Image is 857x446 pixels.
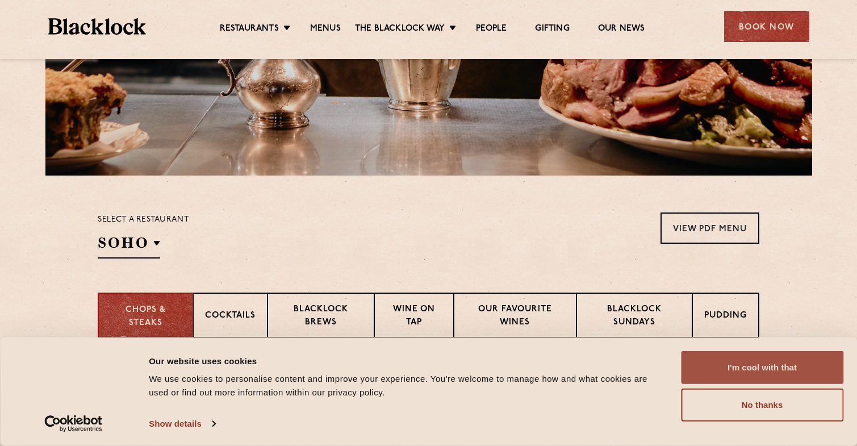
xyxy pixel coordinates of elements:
a: Menus [310,23,341,36]
a: The Blacklock Way [355,23,445,36]
a: Show details [149,415,215,432]
button: No thanks [681,389,843,422]
p: Blacklock Brews [279,303,362,330]
h2: SOHO [98,233,160,259]
p: Select a restaurant [98,212,189,227]
a: Gifting [535,23,569,36]
a: Restaurants [220,23,279,36]
a: View PDF Menu [660,212,759,244]
a: Our News [598,23,645,36]
p: Cocktails [205,310,256,324]
p: Wine on Tap [386,303,442,330]
button: I'm cool with that [681,351,843,384]
p: Our favourite wines [466,303,564,330]
div: Our website uses cookies [149,354,668,368]
p: Pudding [704,310,747,324]
img: BL_Textured_Logo-footer-cropped.svg [48,18,147,35]
p: Blacklock Sundays [588,303,680,330]
div: We use cookies to personalise content and improve your experience. You're welcome to manage how a... [149,372,668,399]
a: People [476,23,507,36]
p: Chops & Steaks [110,304,181,330]
div: Book Now [724,11,809,42]
a: Usercentrics Cookiebot - opens in a new window [24,415,123,432]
